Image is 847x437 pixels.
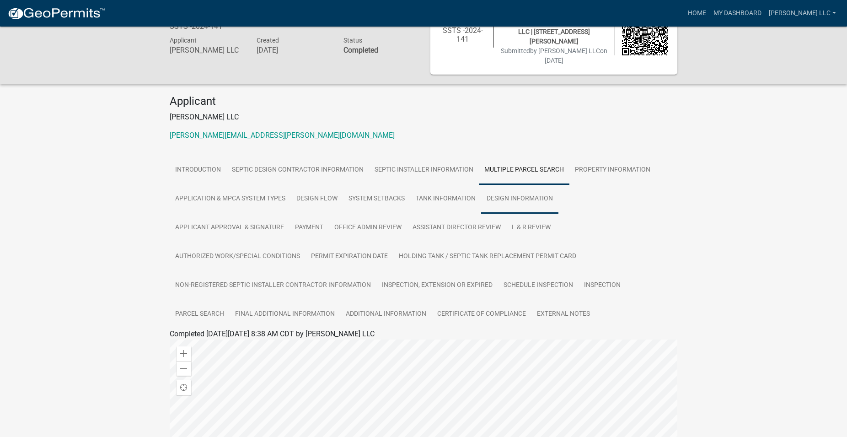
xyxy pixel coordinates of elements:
a: Additional Information [340,300,432,329]
a: Schedule Inspection [498,271,579,300]
a: System Setbacks [343,184,410,214]
div: Zoom in [177,346,191,361]
div: Find my location [177,380,191,395]
a: Holding Tank / Septic Tank Replacement Permit Card [393,242,582,271]
a: Final Additional Information [230,300,340,329]
a: Home [684,5,710,22]
a: Inspection [579,271,626,300]
p: [PERSON_NAME] LLC [170,112,677,123]
span: Submitted on [DATE] [501,47,607,64]
span: Applicant [170,37,197,44]
a: [PERSON_NAME] LLC [765,5,840,22]
span: by [PERSON_NAME] LLC [530,47,600,54]
a: Introduction [170,156,226,185]
a: Assistant Director Review [407,213,506,243]
img: QR code [622,9,669,55]
a: Office Admin Review [329,213,407,243]
h6: [DATE] [257,46,330,54]
a: Authorized Work/Special Conditions [170,242,306,271]
a: Inspection, Extension or EXPIRED [376,271,498,300]
div: Zoom out [177,361,191,376]
a: External Notes [531,300,595,329]
a: Payment [289,213,329,243]
a: Application & MPCA System Types [170,184,291,214]
a: Permit Expiration Date [306,242,393,271]
a: My Dashboard [710,5,765,22]
a: Parcel search [170,300,230,329]
h6: SSTS -2024-141 [440,26,486,43]
a: Septic Installer Information [369,156,479,185]
a: L & R Review [506,213,556,243]
a: Certificate of Compliance [432,300,531,329]
a: [PERSON_NAME][EMAIL_ADDRESS][PERSON_NAME][DOMAIN_NAME] [170,131,395,140]
h6: SSTS -2024-141 [170,22,243,31]
span: Status [343,37,362,44]
strong: Completed [343,46,378,54]
a: Design Flow [291,184,343,214]
span: Completed [DATE][DATE] 8:38 AM CDT by [PERSON_NAME] LLC [170,329,375,338]
h4: Applicant [170,95,677,108]
a: Septic Design Contractor Information [226,156,369,185]
h6: [PERSON_NAME] LLC [170,46,243,54]
a: Non-registered Septic Installer Contractor Information [170,271,376,300]
a: Multiple Parcel Search [479,156,569,185]
a: Applicant Approval & Signature [170,213,289,243]
span: Created [257,37,279,44]
a: Property Information [569,156,656,185]
a: Design Information [481,184,558,214]
a: Tank Information [410,184,481,214]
